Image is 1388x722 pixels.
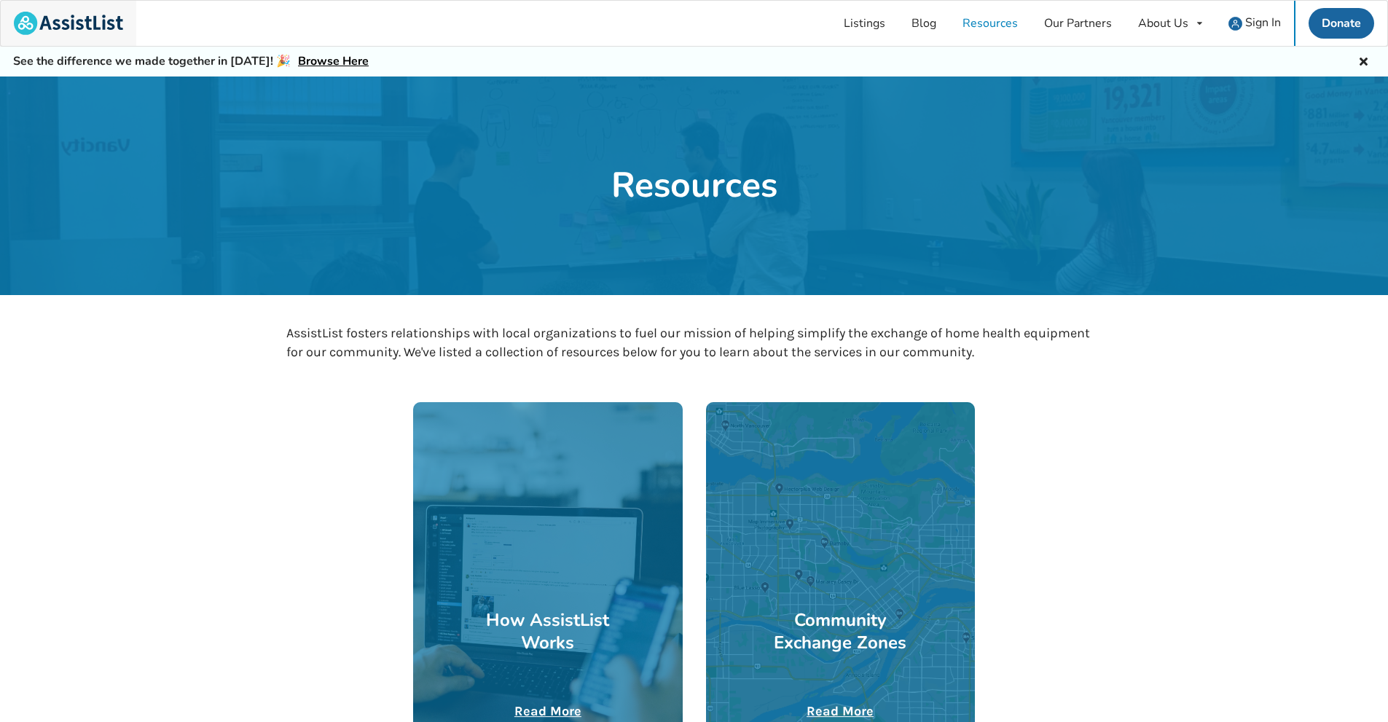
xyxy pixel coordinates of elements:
h5: See the difference we made together in [DATE]! 🎉 [13,54,369,69]
a: Resources [949,1,1031,46]
a: user icon Sign In [1215,1,1294,46]
a: Browse Here [298,53,369,69]
span: Sign In [1245,15,1281,31]
a: Listings [831,1,898,46]
img: assistlist-logo [14,12,123,35]
h3: How AssistList Works [481,609,616,654]
p: AssistList fosters relationships with local organizations to fuel our mission of helping simplify... [286,324,1102,361]
h3: Community Exchange Zones [773,609,908,654]
h1: Resources [611,163,777,208]
u: Read More [807,703,874,719]
a: Our Partners [1031,1,1125,46]
u: Read More [514,703,581,719]
div: About Us [1138,17,1188,29]
img: user icon [1228,17,1242,31]
a: Blog [898,1,949,46]
a: Donate [1309,8,1374,39]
